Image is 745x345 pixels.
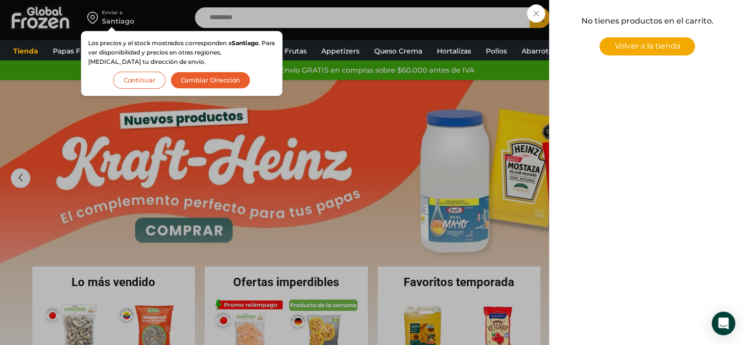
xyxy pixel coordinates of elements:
[369,42,427,60] a: Queso Crema
[563,15,732,27] p: No tienes productos en el carrito.
[600,37,696,55] a: Volver a la tienda
[712,312,735,335] div: Open Intercom Messenger
[8,42,43,60] a: Tienda
[615,41,680,51] span: Volver a la tienda
[517,42,561,60] a: Abarrotes
[432,42,476,60] a: Hortalizas
[48,42,100,60] a: Papas Fritas
[170,72,251,89] button: Cambiar Dirección
[232,39,259,47] strong: Santiago
[113,72,166,89] button: Continuar
[88,38,275,67] p: Los precios y el stock mostrados corresponden a . Para ver disponibilidad y precios en otras regi...
[481,42,512,60] a: Pollos
[316,42,364,60] a: Appetizers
